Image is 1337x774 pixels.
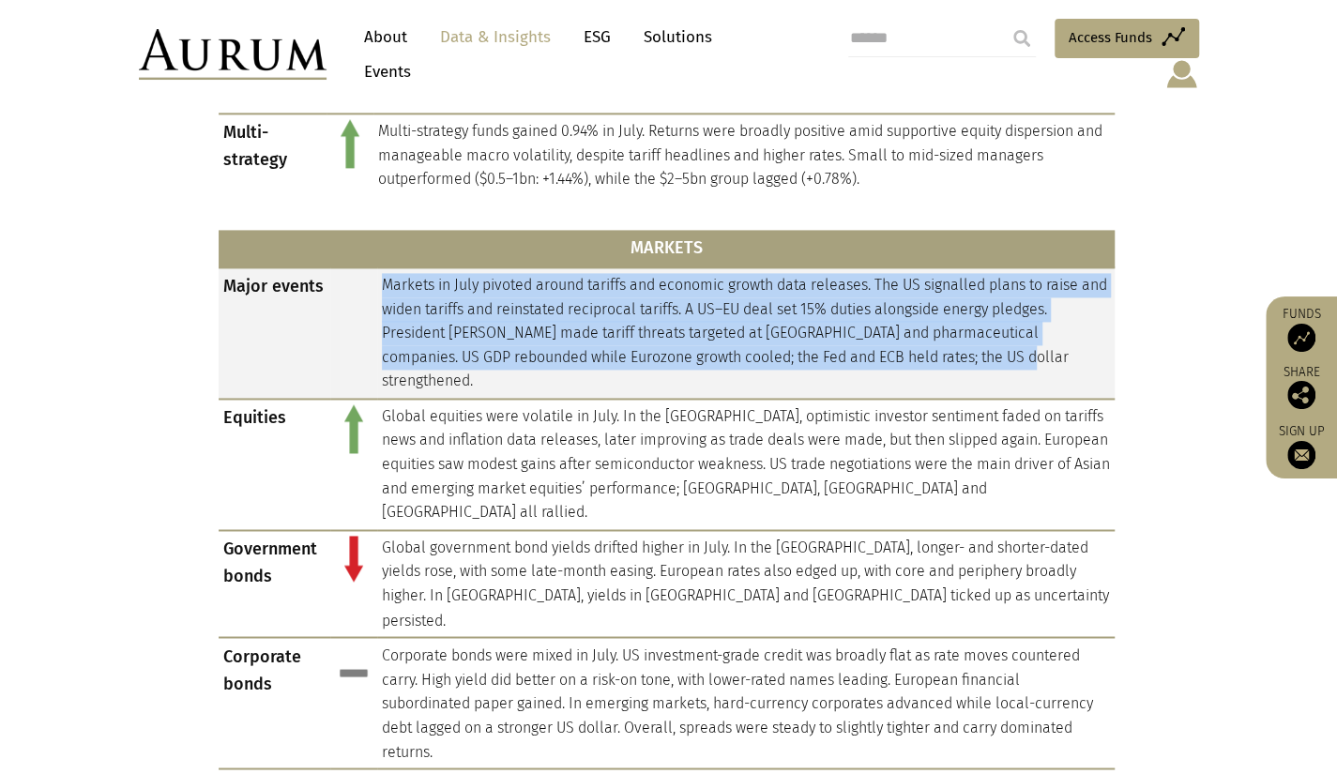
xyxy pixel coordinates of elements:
a: Access Funds [1055,19,1199,58]
img: Access Funds [1287,324,1315,352]
a: About [355,20,417,54]
img: Share this post [1287,381,1315,409]
a: ESG [574,20,620,54]
td: Markets in July pivoted around tariffs and economic growth data releases. The US signalled plans ... [377,267,1115,399]
a: Data & Insights [431,20,560,54]
a: Sign up [1275,423,1328,469]
img: Aurum [139,29,327,80]
td: Multi-strategy [219,114,327,196]
td: Multi-strategy funds gained 0.94% in July. Returns were broadly positive amid supportive equity d... [373,114,1115,196]
td: Corporate bonds were mixed in July. US investment-grade credit was broadly flat as rate moves cou... [377,637,1115,768]
td: Equities [219,399,330,530]
td: Global government bond yields drifted higher in July. In the [GEOGRAPHIC_DATA], longer- and short... [377,530,1115,637]
th: MARKETS [219,230,1115,267]
img: Sign up to our newsletter [1287,441,1315,469]
div: Share [1275,366,1328,409]
td: Government bonds [219,530,330,637]
input: Submit [1003,20,1041,57]
td: Major events [219,267,330,399]
td: Corporate bonds [219,637,330,768]
td: Global equities were volatile in July. In the [GEOGRAPHIC_DATA], optimistic investor sentiment fa... [377,399,1115,530]
a: Solutions [634,20,722,54]
a: Funds [1275,306,1328,352]
img: account-icon.svg [1164,58,1199,90]
a: Events [355,54,411,89]
span: Access Funds [1069,26,1152,49]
